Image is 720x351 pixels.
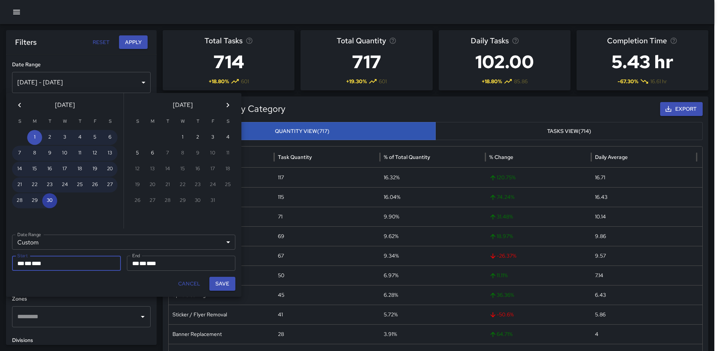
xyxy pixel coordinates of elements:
[103,114,117,129] span: Saturday
[132,252,140,259] label: End
[27,193,42,208] button: 29
[12,146,27,161] button: 7
[72,146,87,161] button: 11
[42,146,57,161] button: 9
[205,130,220,145] button: 3
[175,277,203,291] button: Cancel
[13,114,26,129] span: Sunday
[73,114,87,129] span: Thursday
[191,114,204,129] span: Thursday
[27,146,42,161] button: 8
[42,130,57,145] button: 2
[175,130,190,145] button: 1
[27,162,42,177] button: 15
[145,146,160,161] button: 6
[102,130,117,145] button: 6
[220,98,235,113] button: Next month
[57,177,72,192] button: 24
[32,261,41,266] span: Year
[28,114,41,129] span: Monday
[87,146,102,161] button: 12
[87,162,102,177] button: 19
[72,162,87,177] button: 18
[102,146,117,161] button: 13
[72,177,87,192] button: 25
[17,261,24,266] span: Month
[206,114,220,129] span: Friday
[190,130,205,145] button: 2
[12,193,27,208] button: 28
[12,98,27,113] button: Previous month
[102,177,117,192] button: 27
[27,130,42,145] button: 1
[27,177,42,192] button: 22
[12,162,27,177] button: 14
[220,130,235,145] button: 4
[17,252,27,259] label: Start
[87,130,102,145] button: 5
[57,162,72,177] button: 17
[146,114,159,129] span: Monday
[55,100,75,110] span: [DATE]
[130,146,145,161] button: 5
[221,114,235,129] span: Saturday
[161,114,174,129] span: Tuesday
[42,193,57,208] button: 30
[12,235,235,250] div: Custom
[24,261,32,266] span: Day
[209,277,235,291] button: Save
[87,177,102,192] button: 26
[176,114,189,129] span: Wednesday
[102,162,117,177] button: 20
[131,114,144,129] span: Sunday
[17,231,41,238] label: Date Range
[12,177,27,192] button: 21
[43,114,56,129] span: Tuesday
[42,162,57,177] button: 16
[72,130,87,145] button: 4
[57,130,72,145] button: 3
[88,114,102,129] span: Friday
[173,100,193,110] span: [DATE]
[42,177,57,192] button: 23
[139,261,146,266] span: Day
[132,261,139,266] span: Month
[146,261,156,266] span: Year
[57,146,72,161] button: 10
[58,114,72,129] span: Wednesday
